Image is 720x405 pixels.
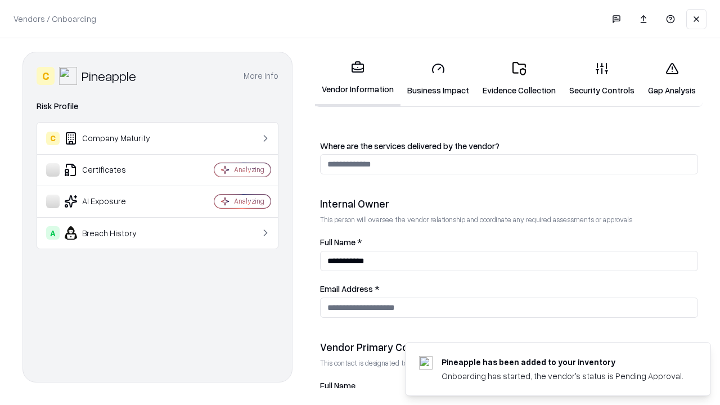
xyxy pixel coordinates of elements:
div: Certificates [46,163,181,177]
div: Vendor Primary Contact [320,340,698,354]
a: Evidence Collection [476,53,562,105]
label: Where are the services delivered by the vendor? [320,142,698,150]
div: Risk Profile [37,100,278,113]
p: Vendors / Onboarding [13,13,96,25]
label: Full Name * [320,238,698,246]
div: Internal Owner [320,197,698,210]
a: Security Controls [562,53,641,105]
a: Business Impact [400,53,476,105]
div: C [37,67,55,85]
button: More info [244,66,278,86]
p: This person will oversee the vendor relationship and coordinate any required assessments or appro... [320,215,698,224]
a: Vendor Information [315,52,400,106]
div: Onboarding has started, the vendor's status is Pending Approval. [442,370,683,382]
div: AI Exposure [46,195,181,208]
div: C [46,132,60,145]
a: Gap Analysis [641,53,703,105]
div: A [46,226,60,240]
div: Pineapple [82,67,136,85]
img: Pineapple [59,67,77,85]
label: Full Name [320,381,698,390]
img: pineappleenergy.com [419,356,433,370]
label: Email Address * [320,285,698,293]
div: Pineapple has been added to your inventory [442,356,683,368]
div: Analyzing [234,165,264,174]
p: This contact is designated to receive the assessment request from Shift [320,358,698,368]
div: Analyzing [234,196,264,206]
div: Company Maturity [46,132,181,145]
div: Breach History [46,226,181,240]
